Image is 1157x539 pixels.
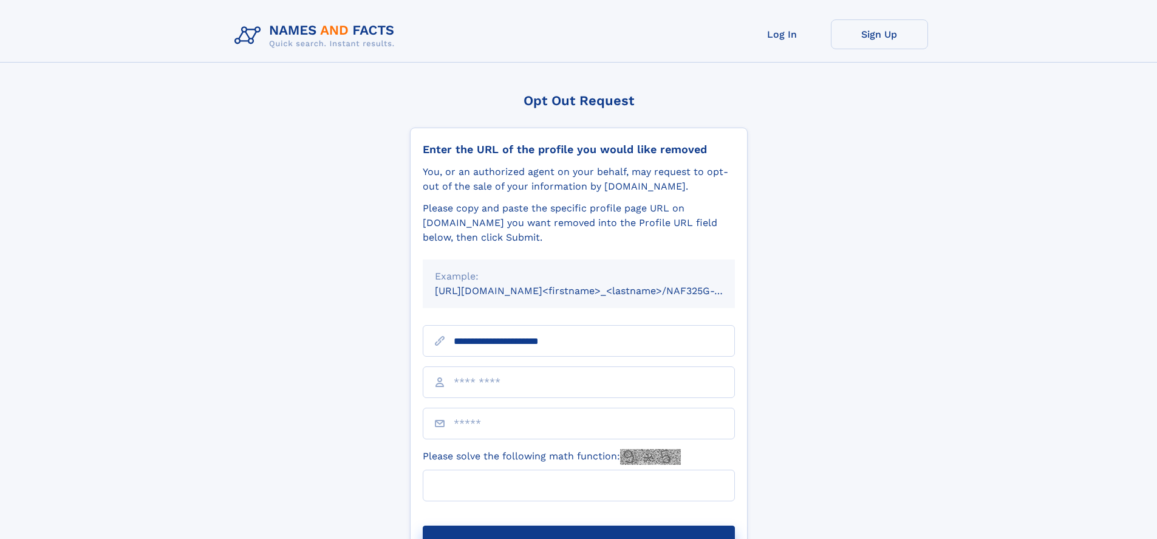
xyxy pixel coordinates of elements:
label: Please solve the following math function: [423,449,681,465]
div: Example: [435,269,723,284]
a: Log In [734,19,831,49]
a: Sign Up [831,19,928,49]
div: Enter the URL of the profile you would like removed [423,143,735,156]
div: Opt Out Request [410,93,748,108]
div: You, or an authorized agent on your behalf, may request to opt-out of the sale of your informatio... [423,165,735,194]
small: [URL][DOMAIN_NAME]<firstname>_<lastname>/NAF325G-xxxxxxxx [435,285,758,297]
img: Logo Names and Facts [230,19,404,52]
div: Please copy and paste the specific profile page URL on [DOMAIN_NAME] you want removed into the Pr... [423,201,735,245]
